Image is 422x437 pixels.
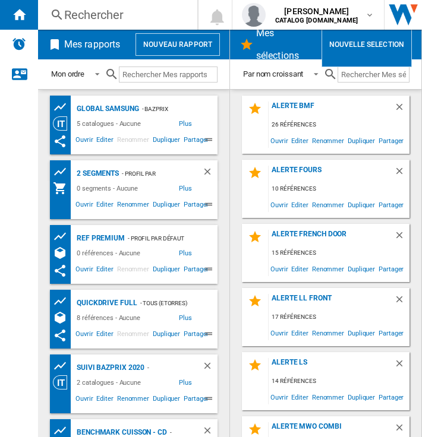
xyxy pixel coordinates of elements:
[151,264,182,278] span: Dupliquer
[179,181,194,196] span: Plus
[254,22,316,67] h2: Mes sélections
[179,246,194,261] span: Plus
[151,393,182,407] span: Dupliquer
[151,199,182,213] span: Dupliquer
[242,3,266,27] img: profile.jpg
[269,166,394,182] div: Alerte Fours
[346,325,377,341] span: Dupliquer
[346,132,377,148] span: Dupliquer
[144,360,178,375] div: - Extract Prix Workit (10)
[95,134,115,148] span: Editer
[289,261,310,277] span: Editer
[289,132,310,148] span: Editer
[53,375,74,390] div: Vision Catégorie
[53,100,74,115] div: Tableau des prix des produits
[179,311,194,325] span: Plus
[394,230,410,246] div: Supprimer
[179,375,194,390] span: Plus
[125,231,194,246] div: - Profil par défaut (28)
[269,325,289,341] span: Ouvrir
[53,246,74,261] div: Références
[136,33,220,56] button: Nouveau rapport
[269,230,394,246] div: Alerte French Door
[346,197,377,213] span: Dupliquer
[53,264,67,278] ng-md-icon: Ce rapport a été partagé avec vous
[289,197,310,213] span: Editer
[179,116,194,131] span: Plus
[53,328,67,343] ng-md-icon: Ce rapport a été partagé avec vous
[202,360,218,375] div: Supprimer
[53,311,74,325] div: Références
[64,7,166,23] div: Rechercher
[377,389,405,405] span: Partager
[322,22,412,67] button: Nouvelle selection
[115,328,151,343] span: Renommer
[74,116,179,131] div: 5 catalogues - Aucune caractéristique - SAMSUNG
[74,231,125,246] div: REF Premium
[338,66,410,83] input: Rechercher Mes sélections
[53,229,74,244] div: Tableau des prix des produits
[269,261,289,277] span: Ouvrir
[182,328,210,343] span: Partager
[119,66,218,83] input: Rechercher Mes rapports
[74,393,95,407] span: Ouvrir
[53,294,74,309] div: Tableau des prix des produits
[95,393,115,407] span: Editer
[269,246,410,261] div: 15 références
[151,328,182,343] span: Dupliquer
[115,199,151,213] span: Renommer
[310,325,346,341] span: Renommer
[275,5,358,17] span: [PERSON_NAME]
[53,164,74,179] div: Tableau des prix des produits
[53,134,67,148] ng-md-icon: Ce rapport a été partagé avec vous
[269,132,289,148] span: Ouvrir
[202,166,218,181] div: Supprimer
[74,134,95,148] span: Ouvrir
[394,358,410,374] div: Supprimer
[74,181,179,196] div: 0 segments - Aucune caractéristique -
[275,17,358,24] b: CATALOG [DOMAIN_NAME]
[139,102,194,116] div: - Bazprix (etorres) (7)
[346,389,377,405] span: Dupliquer
[74,102,139,116] div: Global Samsung
[74,199,95,213] span: Ouvrir
[269,389,289,405] span: Ouvrir
[346,261,377,277] span: Dupliquer
[182,199,210,213] span: Partager
[115,134,151,148] span: Renommer
[74,296,137,311] div: QuickDrive Full
[377,132,405,148] span: Partager
[310,197,346,213] span: Renommer
[62,33,122,56] h2: Mes rapports
[269,358,394,374] div: Alerte LS
[74,360,144,375] div: Suivi Bazprix 2020
[243,69,303,78] div: Par nom croissant
[115,264,151,278] span: Renommer
[289,389,310,405] span: Editer
[269,374,410,389] div: 14 références
[289,325,310,341] span: Editer
[74,264,95,278] span: Ouvrir
[394,166,410,182] div: Supprimer
[310,132,346,148] span: Renommer
[74,375,179,390] div: 2 catalogues - Aucune caractéristique - SAMSUNG
[269,102,394,118] div: Alerte BMF
[310,389,346,405] span: Renommer
[377,261,405,277] span: Partager
[12,37,26,51] img: alerts-logo.svg
[53,181,74,196] div: Mon assortiment
[74,246,179,261] div: 0 références - Aucune caractéristique - Aucune marque
[394,294,410,310] div: Supprimer
[269,182,410,197] div: 10 références
[182,264,210,278] span: Partager
[95,328,115,343] span: Editer
[74,166,119,181] div: 2 segments
[137,296,194,311] div: - TOUS (etorres) (28)
[115,393,151,407] span: Renommer
[269,310,410,325] div: 17 références
[182,134,210,148] span: Partager
[310,261,346,277] span: Renommer
[95,199,115,213] span: Editer
[269,118,410,132] div: 26 références
[269,197,289,213] span: Ouvrir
